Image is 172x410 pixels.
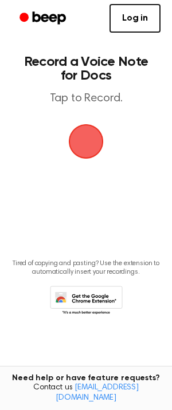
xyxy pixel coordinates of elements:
[56,384,139,402] a: [EMAIL_ADDRESS][DOMAIN_NAME]
[21,92,151,106] p: Tap to Record.
[9,259,163,277] p: Tired of copying and pasting? Use the extension to automatically insert your recordings.
[11,7,76,30] a: Beep
[21,55,151,82] h1: Record a Voice Note for Docs
[110,4,161,33] a: Log in
[7,383,165,403] span: Contact us
[69,124,103,159] button: Beep Logo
